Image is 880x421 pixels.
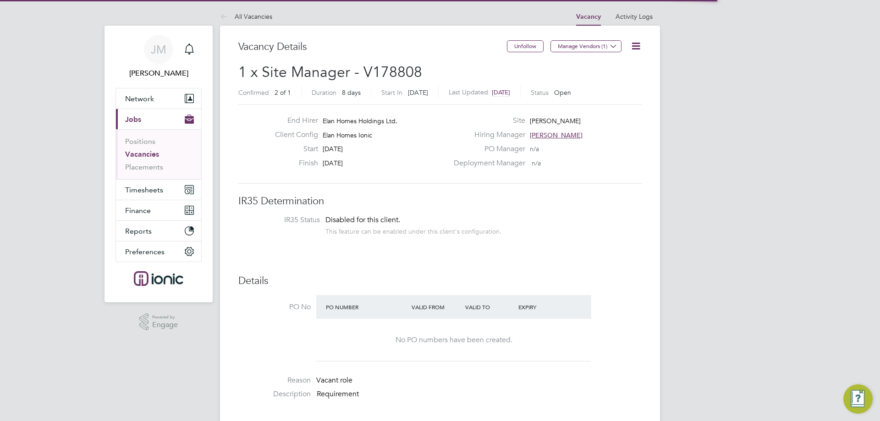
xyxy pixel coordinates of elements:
[238,63,422,81] span: 1 x Site Manager - V178808
[532,159,541,167] span: n/a
[268,144,318,154] label: Start
[448,116,525,126] label: Site
[152,313,178,321] span: Powered by
[125,227,152,235] span: Reports
[530,131,583,139] span: [PERSON_NAME]
[238,302,311,312] label: PO No
[530,117,581,125] span: [PERSON_NAME]
[448,144,525,154] label: PO Manager
[116,241,201,262] button: Preferences
[325,335,582,345] div: No PO numbers have been created.
[116,180,201,200] button: Timesheets
[323,131,372,139] span: Elan Homes Ionic
[116,221,201,241] button: Reports
[323,159,343,167] span: [DATE]
[381,88,402,97] label: Start In
[115,35,202,79] a: JM[PERSON_NAME]
[316,376,352,385] span: Vacant role
[151,44,166,55] span: JM
[116,88,201,109] button: Network
[516,299,570,315] div: Expiry
[268,159,318,168] label: Finish
[115,271,202,286] a: Go to home page
[448,130,525,140] label: Hiring Manager
[342,88,361,97] span: 8 days
[554,88,571,97] span: Open
[448,159,525,168] label: Deployment Manager
[492,88,510,96] span: [DATE]
[325,215,400,224] span: Disabled for this client.
[125,163,163,171] a: Placements
[125,137,155,146] a: Positions
[268,116,318,126] label: End Hirer
[507,40,544,52] button: Unfollow
[268,130,318,140] label: Client Config
[325,225,501,235] div: This feature can be enabled under this client's configuration.
[238,376,311,385] label: Reason
[238,40,507,54] h3: Vacancy Details
[139,313,178,331] a: Powered byEngage
[531,88,549,97] label: Status
[312,88,336,97] label: Duration
[843,384,873,414] button: Engage Resource Center
[220,12,272,21] a: All Vacancies
[116,129,201,179] div: Jobs
[463,299,517,315] div: Valid To
[152,321,178,329] span: Engage
[323,145,343,153] span: [DATE]
[116,200,201,220] button: Finance
[323,117,397,125] span: Elan Homes Holdings Ltd.
[238,274,642,288] h3: Details
[409,299,463,315] div: Valid From
[616,12,653,21] a: Activity Logs
[449,88,488,96] label: Last Updated
[550,40,621,52] button: Manage Vendors (1)
[576,13,601,21] a: Vacancy
[238,389,311,399] label: Description
[408,88,428,97] span: [DATE]
[238,195,642,208] h3: IR35 Determination
[238,88,269,97] label: Confirmed
[104,26,213,302] nav: Main navigation
[125,186,163,194] span: Timesheets
[115,68,202,79] span: Jade Moore
[125,150,159,159] a: Vacancies
[247,215,320,225] label: IR35 Status
[125,206,151,215] span: Finance
[317,389,642,399] p: Requirement
[324,299,409,315] div: PO Number
[125,247,165,256] span: Preferences
[125,115,141,124] span: Jobs
[275,88,291,97] span: 2 of 1
[125,94,154,103] span: Network
[530,145,539,153] span: n/a
[134,271,183,286] img: ionic-logo-retina.png
[116,109,201,129] button: Jobs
